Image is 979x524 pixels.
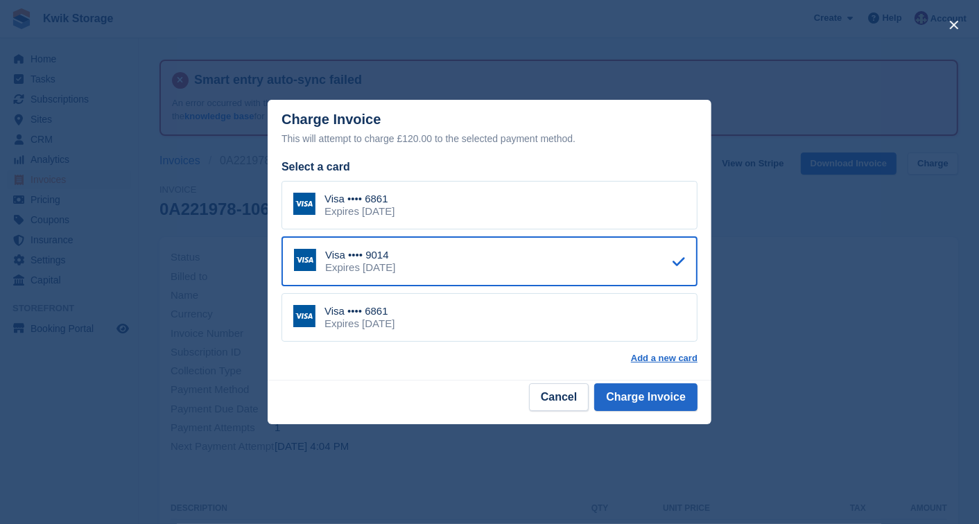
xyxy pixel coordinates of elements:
[324,193,395,205] div: Visa •••• 6861
[281,159,698,175] div: Select a card
[281,130,698,147] div: This will attempt to charge £120.00 to the selected payment method.
[324,205,395,218] div: Expires [DATE]
[281,112,698,147] div: Charge Invoice
[325,261,395,274] div: Expires [DATE]
[943,14,965,36] button: close
[529,383,589,411] button: Cancel
[594,383,698,411] button: Charge Invoice
[324,317,395,330] div: Expires [DATE]
[293,305,315,327] img: Visa Logo
[325,249,395,261] div: Visa •••• 9014
[324,305,395,317] div: Visa •••• 6861
[293,193,315,215] img: Visa Logo
[294,249,316,271] img: Visa Logo
[631,353,698,364] a: Add a new card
